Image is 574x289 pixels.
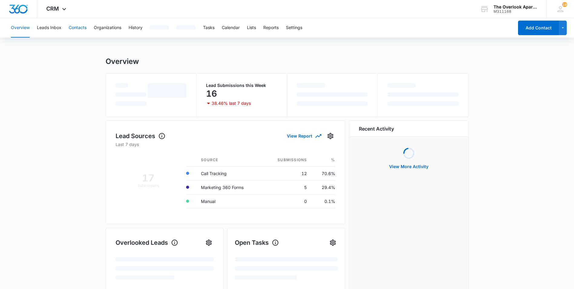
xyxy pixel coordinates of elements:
td: Manual [196,194,262,208]
button: Calendar [222,18,240,38]
button: Organizations [94,18,121,38]
button: Tasks [203,18,215,38]
td: 0 [262,194,312,208]
button: Add Contact [518,21,559,35]
button: History [129,18,143,38]
button: View More Activity [383,159,435,174]
td: Call Tracking [196,166,262,180]
td: 29.4% [312,180,335,194]
th: Source [196,154,262,167]
span: CRM [46,5,59,12]
td: 0.1% [312,194,335,208]
th: Submissions [262,154,312,167]
button: Settings [326,131,335,141]
div: account name [494,5,538,9]
h1: Lead Sources [116,131,166,141]
div: account id [494,9,538,14]
p: Last 7 days [116,141,335,148]
h6: Recent Activity [359,125,394,132]
button: View Report [287,131,321,141]
p: Lead Submissions this Week [206,83,277,88]
button: Leads Inbox [37,18,61,38]
button: Overview [11,18,30,38]
p: 38.46% last 7 days [212,101,251,105]
td: Marketing 360 Forms [196,180,262,194]
td: 70.6% [312,166,335,180]
div: notifications count [562,2,567,7]
th: % [312,154,335,167]
button: Contacts [69,18,87,38]
td: 12 [262,166,312,180]
p: 16 [206,89,217,98]
h1: Overlooked Leads [116,238,178,247]
button: Settings [204,238,214,247]
button: Reports [263,18,279,38]
span: 19 [562,2,567,7]
h1: Overview [106,57,139,66]
button: Settings [286,18,302,38]
h1: Open Tasks [235,238,279,247]
td: 5 [262,180,312,194]
button: Lists [247,18,256,38]
button: Settings [328,238,338,247]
